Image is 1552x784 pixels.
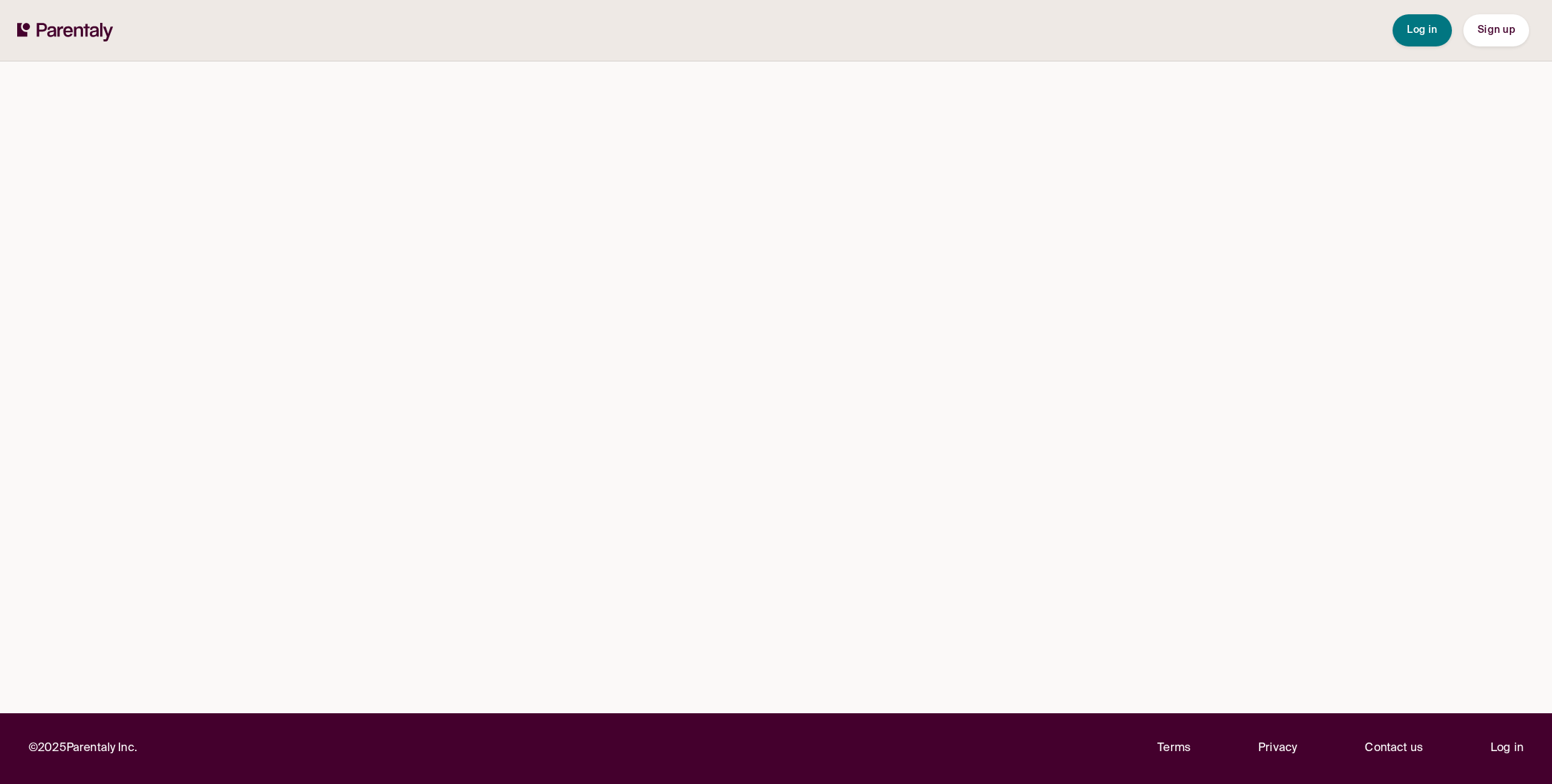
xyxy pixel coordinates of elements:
[1157,739,1190,758] a: Terms
[1393,14,1452,46] button: Log in
[1407,25,1438,35] span: Log in
[1478,25,1515,35] span: Sign up
[1491,739,1523,758] a: Log in
[1365,739,1423,758] p: Contact us
[1463,14,1529,46] button: Sign up
[29,739,137,758] p: © 2025 Parentaly Inc.
[1258,739,1297,758] a: Privacy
